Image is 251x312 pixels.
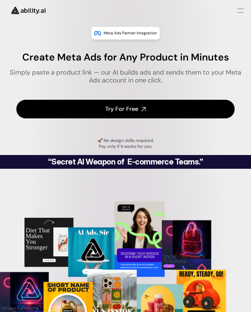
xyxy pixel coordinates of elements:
h4: Try For Free [105,105,138,113]
a: Try For Free [16,100,235,118]
h1: Simply paste a product link — our AI builds ads and sends them to your Meta Ads account in one cl... [5,68,246,84]
p: Meta Ads Partner Integration [104,30,157,36]
h1: Create Meta Ads for Any Product in Minutes [5,51,246,63]
h4: 🚀 No design skills required. Pay only if it works for you. [63,138,188,149]
h2: “Secret AI Weapon of E-commerce Teams.” [7,158,244,166]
